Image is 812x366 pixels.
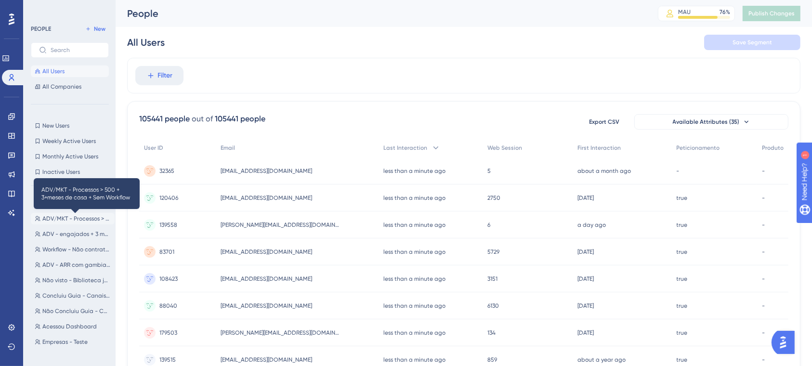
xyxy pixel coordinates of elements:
[762,275,765,283] span: -
[192,113,213,125] div: out of
[720,8,730,16] div: 76 %
[677,194,688,202] span: true
[42,122,69,130] span: New Users
[762,356,765,364] span: -
[577,195,594,201] time: [DATE]
[704,35,800,50] button: Save Segment
[221,356,312,364] span: [EMAIL_ADDRESS][DOMAIN_NAME]
[748,10,795,17] span: Publish Changes
[577,168,631,174] time: about a month ago
[487,275,498,283] span: 3151
[577,356,626,363] time: about a year ago
[42,168,80,176] span: Inactive Users
[762,248,765,256] span: -
[383,222,445,228] time: less than a minute ago
[31,197,115,209] button: Time Produto
[31,120,109,131] button: New Users
[577,248,594,255] time: [DATE]
[159,329,177,337] span: 179503
[762,329,765,337] span: -
[487,302,499,310] span: 6130
[487,167,491,175] span: 5
[31,259,115,271] button: ADV - ARR com gambiarra nos planos de contas
[383,195,445,201] time: less than a minute ago
[42,261,111,269] span: ADV - ARR com gambiarra nos planos de contas
[487,194,500,202] span: 2750
[42,215,111,222] span: ADV/MKT - Processos > 500 + 3+meses de casa + Sem Workflow
[31,305,115,317] button: Não Concluiu Guia - Canais de Integração
[487,356,497,364] span: 859
[677,275,688,283] span: true
[31,151,109,162] button: Monthly Active Users
[31,166,109,178] button: Inactive Users
[772,328,800,357] iframe: UserGuiding AI Assistant Launcher
[383,275,445,282] time: less than a minute ago
[673,118,740,126] span: Available Attributes (35)
[678,8,691,16] div: MAU
[383,168,445,174] time: less than a minute ago
[677,221,688,229] span: true
[677,248,688,256] span: true
[677,302,688,310] span: true
[42,67,65,75] span: All Users
[42,153,98,160] span: Monthly Active Users
[42,83,81,91] span: All Companies
[677,356,688,364] span: true
[67,5,70,13] div: 1
[221,248,312,256] span: [EMAIL_ADDRESS][DOMAIN_NAME]
[221,329,341,337] span: [PERSON_NAME][EMAIL_ADDRESS][DOMAIN_NAME]
[42,230,111,238] span: ADV - engajados + 3 meses + Mrr>500 + nro. procs. > 1000 + Sem Peticiona
[221,144,235,152] span: Email
[139,113,190,125] div: 105441 people
[31,135,109,147] button: Weekly Active Users
[762,221,765,229] span: -
[221,194,312,202] span: [EMAIL_ADDRESS][DOMAIN_NAME]
[159,167,174,175] span: 32365
[42,338,88,346] span: Empresas - Teste
[383,144,427,152] span: Last Interaction
[677,167,680,175] span: -
[42,292,111,300] span: Concluiu Guia - Canais de Integração
[487,144,522,152] span: Web Session
[158,70,173,81] span: Filter
[487,248,499,256] span: 5729
[577,275,594,282] time: [DATE]
[159,248,174,256] span: 83701
[577,302,594,309] time: [DATE]
[221,302,312,310] span: [EMAIL_ADDRESS][DOMAIN_NAME]
[159,356,176,364] span: 139515
[677,329,688,337] span: true
[215,113,265,125] div: 105441 people
[677,144,720,152] span: Peticionamento
[127,36,165,49] div: All Users
[383,356,445,363] time: less than a minute ago
[23,2,60,14] span: Need Help?
[31,290,115,301] button: Concluiu Guia - Canais de Integração
[42,137,96,145] span: Weekly Active Users
[42,307,111,315] span: Não Concluiu Guia - Canais de Integração
[159,221,177,229] span: 139558
[634,114,788,130] button: Available Attributes (35)
[383,329,445,336] time: less than a minute ago
[580,114,629,130] button: Export CSV
[221,275,312,283] span: [EMAIL_ADDRESS][DOMAIN_NAME]
[31,228,115,240] button: ADV - engajados + 3 meses + Mrr>500 + nro. procs. > 1000 + Sem Peticiona
[762,167,765,175] span: -
[577,144,621,152] span: First Interaction
[51,47,101,53] input: Search
[31,25,51,33] div: PEOPLE
[31,321,115,332] button: Acessou Dashboard
[31,274,115,286] button: Não visto - Biblioteca jurídica
[762,144,784,152] span: Produto
[31,244,115,255] button: Workflow - Não contratou
[762,194,765,202] span: -
[82,23,109,35] button: New
[127,7,634,20] div: People
[577,222,606,228] time: a day ago
[42,323,97,330] span: Acessou Dashboard
[31,81,109,92] button: All Companies
[577,329,594,336] time: [DATE]
[159,194,178,202] span: 120406
[159,302,177,310] span: 88040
